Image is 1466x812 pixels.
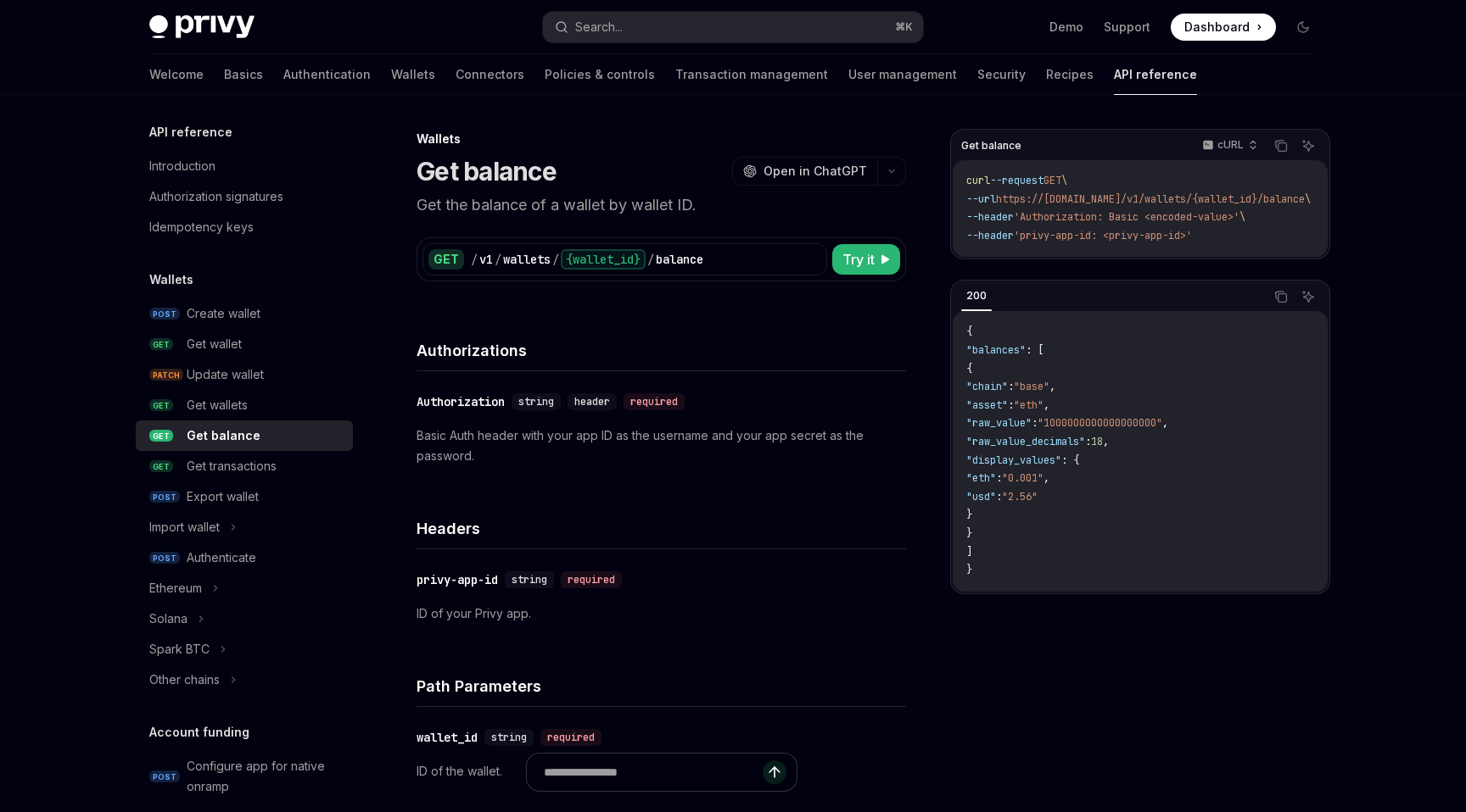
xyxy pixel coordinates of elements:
[832,244,900,275] button: Try it
[1014,398,1044,412] span: "eth"
[187,425,260,446] div: Get balance
[491,731,527,744] span: string
[966,325,972,338] span: {
[966,416,1032,430] span: "raw_value"
[417,339,906,362] h4: Authorizations
[675,54,828,95] a: Transaction management
[1270,135,1292,157] button: Copy the contents from the code block
[966,526,972,540] span: }
[417,425,906,466] p: Basic Auth header with your app ID as the username and your app secret as the password.
[1046,54,1094,95] a: Recipes
[149,770,180,783] span: POST
[136,390,353,420] a: GETGet wallets
[136,181,353,212] a: Authorization signatures
[417,675,906,698] h4: Path Parameters
[417,393,505,410] div: Authorization
[561,249,646,270] div: {wallet_id}
[1091,435,1103,448] span: 18
[966,362,972,375] span: {
[136,420,353,451] a: GETGet balance
[966,471,996,485] span: "eth"
[479,251,493,268] div: v1
[187,334,242,354] div: Get wallet
[149,369,183,381] span: PATCH
[187,395,248,415] div: Get wallets
[136,542,353,573] a: POSTAuthenticate
[149,156,215,176] div: Introduction
[1103,435,1109,448] span: ,
[647,251,654,268] div: /
[149,186,283,207] div: Authorization signatures
[518,395,554,409] span: string
[417,193,906,217] p: Get the balance of a wallet by wallet ID.
[545,54,655,95] a: Policies & controls
[552,251,559,268] div: /
[1193,131,1265,160] button: cURL
[391,54,435,95] a: Wallets
[996,192,1305,206] span: https://[DOMAIN_NAME]/v1/wallets/{wallet_id}/balance
[417,603,906,624] p: ID of your Privy app.
[187,487,259,507] div: Export wallet
[149,15,255,39] img: dark logo
[1044,174,1061,187] span: GET
[428,249,464,270] div: GET
[966,343,1026,357] span: "balances"
[187,756,343,797] div: Configure app for native onramp
[990,174,1044,187] span: --request
[966,192,996,206] span: --url
[417,517,906,540] h4: Headers
[1305,192,1311,206] span: \
[149,670,220,690] div: Other chains
[136,151,353,181] a: Introduction
[149,122,232,142] h5: API reference
[1002,471,1044,485] span: "0.001"
[149,491,180,503] span: POST
[417,571,498,588] div: privy-app-id
[1085,435,1091,448] span: :
[575,17,623,37] div: Search...
[136,451,353,481] a: GETGet transactions
[966,563,972,576] span: }
[187,303,260,324] div: Create wallet
[149,399,173,412] span: GET
[136,298,353,329] a: POSTCreate wallet
[149,54,204,95] a: Welcome
[1297,135,1319,157] button: Ask AI
[763,760,786,784] button: Send message
[149,217,254,237] div: Idempotency keys
[624,393,685,410] div: required
[977,54,1026,95] a: Security
[1104,19,1150,36] a: Support
[1171,14,1276,41] a: Dashboard
[149,308,180,320] span: POST
[656,251,703,268] div: balance
[996,490,1002,503] span: :
[1008,398,1014,412] span: :
[961,286,992,306] div: 200
[966,398,1008,412] span: "asset"
[966,508,972,521] span: }
[149,578,202,598] div: Ethereum
[136,329,353,359] a: GETGet wallet
[1049,380,1055,393] span: ,
[1297,286,1319,308] button: Ask AI
[1032,416,1038,430] span: :
[224,54,263,95] a: Basics
[1026,343,1044,357] span: : [
[471,251,478,268] div: /
[136,359,353,390] a: PATCHUpdate wallet
[495,251,501,268] div: /
[1044,471,1049,485] span: ,
[966,380,1008,393] span: "chain"
[996,471,1002,485] span: :
[149,430,173,442] span: GET
[842,249,875,270] span: Try it
[1162,416,1168,430] span: ,
[1014,229,1192,242] span: 'privy-app-id: <privy-app-id>'
[848,54,957,95] a: User management
[966,210,1014,224] span: --header
[136,481,353,512] a: POSTExport wallet
[732,157,877,186] button: Open in ChatGPT
[966,490,996,503] span: "usd"
[1239,210,1245,224] span: \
